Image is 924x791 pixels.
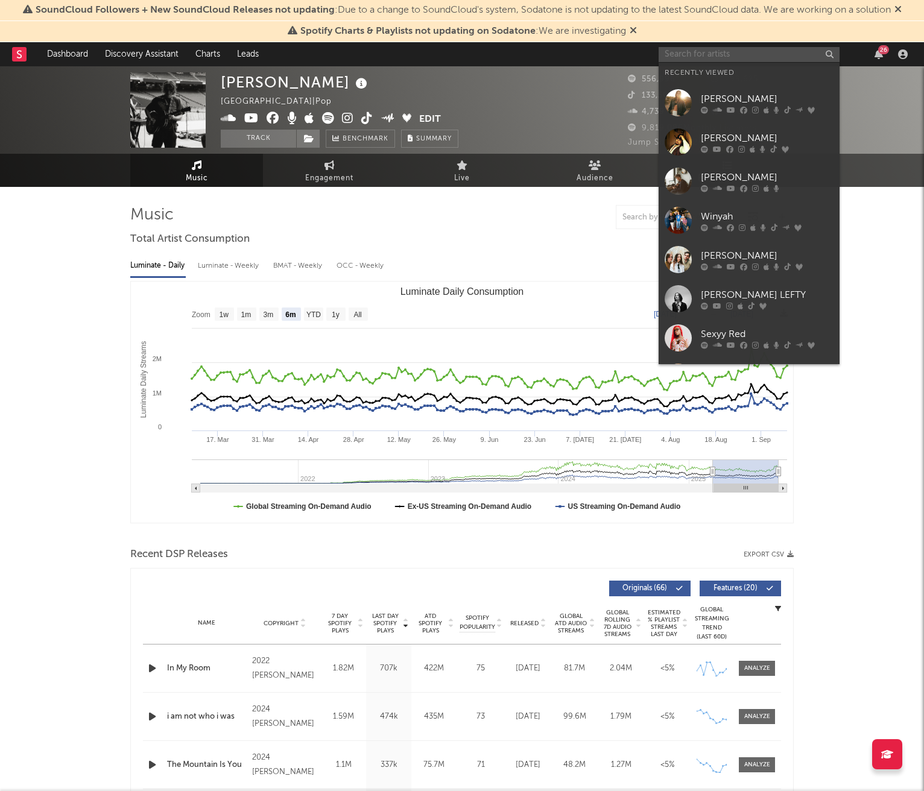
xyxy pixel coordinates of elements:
[252,436,274,443] text: 31. Mar
[460,711,502,723] div: 73
[659,358,840,397] a: [PERSON_NAME]
[206,436,229,443] text: 17. Mar
[601,663,641,675] div: 2.04M
[508,759,548,771] div: [DATE]
[192,310,210,319] text: Zoom
[665,66,834,80] div: Recently Viewed
[130,154,263,187] a: Music
[528,154,661,187] a: Audience
[707,585,763,592] span: Features ( 20 )
[285,310,296,319] text: 6m
[220,310,229,319] text: 1w
[298,436,319,443] text: 14. Apr
[659,83,840,122] a: [PERSON_NAME]
[554,663,595,675] div: 81.7M
[628,139,698,147] span: Jump Score: 72.2
[577,171,613,186] span: Audience
[654,310,677,318] text: [DATE]
[36,5,335,15] span: SoundCloud Followers + New SoundCloud Releases not updating
[554,711,595,723] div: 99.6M
[332,310,340,319] text: 1y
[130,547,228,562] span: Recent DSP Releases
[878,45,889,54] div: 26
[306,310,321,319] text: YTD
[153,355,162,362] text: 2M
[369,759,408,771] div: 337k
[647,663,688,675] div: <5%
[369,663,408,675] div: 707k
[524,436,546,443] text: 23. Jun
[875,49,883,59] button: 26
[630,27,637,36] span: Dismiss
[894,5,902,15] span: Dismiss
[326,130,395,148] a: Benchmark
[628,124,757,132] span: 9,819,086 Monthly Listeners
[601,609,634,638] span: Global Rolling 7D Audio Streams
[659,201,840,240] a: Winyah
[305,171,353,186] span: Engagement
[554,759,595,771] div: 48.2M
[264,620,299,627] span: Copyright
[167,759,246,771] div: The Mountain Is You
[36,5,891,15] span: : Due to a change to SoundCloud's system, Sodatone is not updating to the latest SoundCloud data....
[460,759,502,771] div: 71
[369,613,401,634] span: Last Day Spotify Plays
[659,279,840,318] a: [PERSON_NAME] LEFTY
[414,663,454,675] div: 422M
[263,154,396,187] a: Engagement
[701,92,834,106] div: [PERSON_NAME]
[414,759,454,771] div: 75.7M
[609,436,641,443] text: 21. [DATE]
[744,551,794,558] button: Export CSV
[343,132,388,147] span: Benchmark
[158,423,162,430] text: 0
[300,27,626,36] span: : We are investigating
[264,310,274,319] text: 3m
[167,619,246,628] div: Name
[609,581,691,596] button: Originals(66)
[568,502,680,511] text: US Streaming On-Demand Audio
[139,341,148,418] text: Luminate Daily Streams
[167,663,246,675] a: In My Room
[647,711,688,723] div: <5%
[324,663,363,675] div: 1.82M
[343,436,364,443] text: 28. Apr
[167,711,246,723] a: i am not who i was
[701,209,834,224] div: Winyah
[252,702,318,731] div: 2024 [PERSON_NAME]
[616,213,744,222] input: Search by song name or URL
[153,389,162,397] text: 1M
[701,170,834,184] div: [PERSON_NAME]
[659,122,840,162] a: [PERSON_NAME]
[401,130,458,148] button: Summary
[414,613,446,634] span: ATD Spotify Plays
[414,711,454,723] div: 435M
[241,310,252,319] text: 1m
[701,288,834,302] div: [PERSON_NAME] LEFTY
[647,609,680,638] span: Estimated % Playlist Streams Last Day
[701,327,834,341] div: Sexyy Red
[369,711,408,723] div: 474k
[246,502,372,511] text: Global Streaming On-Demand Audio
[628,75,676,83] span: 556,996
[273,256,324,276] div: BMAT - Weekly
[130,232,250,247] span: Total Artist Consumption
[419,112,441,127] button: Edit
[186,171,208,186] span: Music
[647,759,688,771] div: <5%
[601,711,641,723] div: 1.79M
[187,42,229,66] a: Charts
[661,436,680,443] text: 4. Aug
[252,751,318,780] div: 2024 [PERSON_NAME]
[460,614,495,632] span: Spotify Popularity
[408,502,532,511] text: Ex-US Streaming On-Demand Audio
[432,436,457,443] text: 26. May
[198,256,261,276] div: Luminate - Weekly
[324,711,363,723] div: 1.59M
[387,436,411,443] text: 12. May
[601,759,641,771] div: 1.27M
[566,436,594,443] text: 7. [DATE]
[554,613,587,634] span: Global ATD Audio Streams
[252,654,318,683] div: 2022 [PERSON_NAME]
[508,663,548,675] div: [DATE]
